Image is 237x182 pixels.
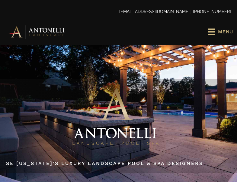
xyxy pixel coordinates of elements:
svg: uabb-menu-toggle [208,29,215,35]
img: Antonelli Stacked Logo [70,85,161,148]
img: Antonelli Horizontal Logo [6,24,66,39]
span: Menu [218,27,233,36]
a: SE [US_STATE]'s Luxury Landscape Pool & Spa Designers [6,160,203,166]
p: | [PHONE_NUMBER] [6,8,231,16]
a: [EMAIL_ADDRESS][DOMAIN_NAME] [119,9,190,14]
